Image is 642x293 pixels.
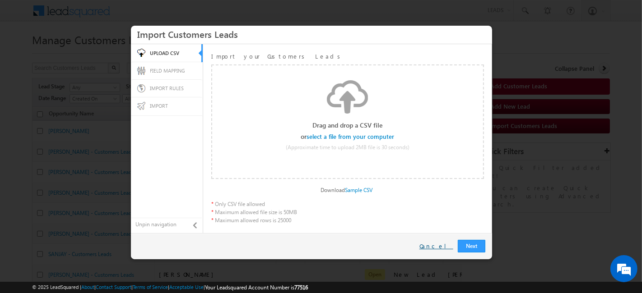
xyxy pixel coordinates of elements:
span: Unpin navigation [135,220,190,229]
a: Sample CSV [345,187,372,193]
a: IMPORT RULES [131,79,203,97]
span: IMPORT RULES [150,85,184,91]
span: 77516 [294,284,308,291]
a: Next [458,240,485,252]
p: Maximum allowed file size is 50MB [211,208,297,216]
a: Terms of Service [133,284,168,290]
div: Minimize live chat window [148,5,170,26]
div: Chat with us now [47,47,152,59]
a: FIELD MAPPING [131,62,203,80]
a: About [81,284,94,290]
span: IMPORT [150,103,168,109]
em: Start Chat [123,228,164,240]
span: FIELD MAPPING [150,68,185,73]
span: UPLOAD CSV [150,50,179,56]
p: Import your Customers Leads [211,52,484,60]
a: Cancel [419,242,453,250]
a: IMPORT [131,97,203,115]
a: Acceptable Use [169,284,204,290]
textarea: Type your message and hit 'Enter' [12,83,165,221]
p: Maximum allowed rows is 25000 [211,216,297,224]
span: Your Leadsquared Account Number is [205,284,308,291]
p: Only CSV file allowed [211,200,297,208]
span: © 2025 LeadSquared | | | | | [32,283,308,292]
a: Contact Support [96,284,131,290]
h3: Import Customers Leads [137,26,486,42]
img: d_60004797649_company_0_60004797649 [15,47,38,59]
span: Download [313,186,381,194]
a: UPLOAD CSV [131,44,201,62]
